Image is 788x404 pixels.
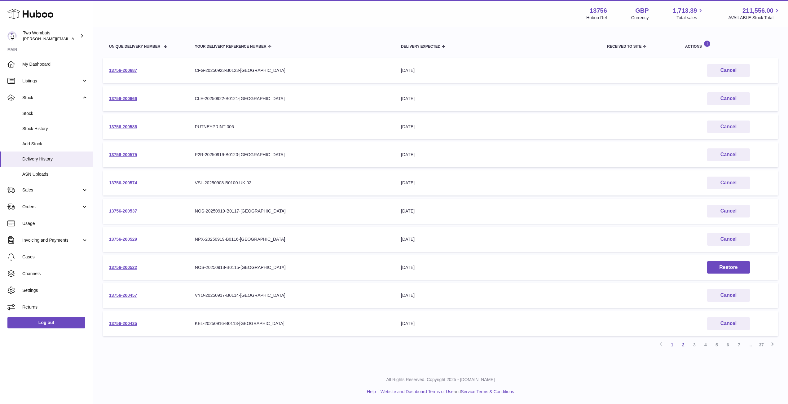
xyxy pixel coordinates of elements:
[401,236,595,242] div: [DATE]
[676,15,704,21] span: Total sales
[401,292,595,298] div: [DATE]
[401,208,595,214] div: [DATE]
[109,68,137,73] a: 13756-200687
[195,180,389,186] div: VSL-20250908-B0100-UK.02
[195,45,266,49] span: Your Delivery Reference Number
[195,68,389,73] div: CFG-20250923-B0123-[GEOGRAPHIC_DATA]
[109,45,160,49] span: Unique Delivery Number
[711,339,722,350] a: 5
[590,7,607,15] strong: 13756
[673,7,704,21] a: 1,713.39 Total sales
[756,339,767,350] a: 37
[378,389,514,395] li: and
[728,15,781,21] span: AVAILABLE Stock Total
[109,96,137,101] a: 13756-200666
[22,61,88,67] span: My Dashboard
[586,15,607,21] div: Huboo Ref
[707,205,750,217] button: Cancel
[707,177,750,189] button: Cancel
[401,45,440,49] span: Delivery Expected
[22,78,81,84] span: Listings
[109,265,137,270] a: 13756-200522
[401,321,595,327] div: [DATE]
[109,293,137,298] a: 13756-200457
[22,204,81,210] span: Orders
[109,152,137,157] a: 13756-200575
[745,339,756,350] span: ...
[607,45,641,49] span: Received to Site
[22,156,88,162] span: Delivery History
[733,339,745,350] a: 7
[673,7,697,15] span: 1,713.39
[707,92,750,105] button: Cancel
[707,148,750,161] button: Cancel
[631,15,649,21] div: Currency
[22,95,81,101] span: Stock
[98,377,783,383] p: All Rights Reserved. Copyright 2025 - [DOMAIN_NAME]
[707,121,750,133] button: Cancel
[22,111,88,116] span: Stock
[195,96,389,102] div: CLE-20250922-B0121-[GEOGRAPHIC_DATA]
[707,289,750,302] button: Cancel
[707,261,750,274] button: Restore
[195,152,389,158] div: P2R-20250919-B0120-[GEOGRAPHIC_DATA]
[22,126,88,132] span: Stock History
[195,124,389,130] div: PUTNEYPRINT-006
[22,254,88,260] span: Cases
[7,31,17,41] img: philip.carroll@twowombats.com
[367,389,376,394] a: Help
[401,180,595,186] div: [DATE]
[707,317,750,330] button: Cancel
[635,7,649,15] strong: GBP
[401,96,595,102] div: [DATE]
[707,64,750,77] button: Cancel
[401,68,595,73] div: [DATE]
[707,233,750,246] button: Cancel
[22,237,81,243] span: Invoicing and Payments
[109,209,137,213] a: 13756-200537
[109,124,137,129] a: 13756-200586
[722,339,733,350] a: 6
[22,221,88,226] span: Usage
[109,180,137,185] a: 13756-200574
[461,389,514,394] a: Service Terms & Conditions
[22,171,88,177] span: ASN Uploads
[689,339,700,350] a: 3
[22,187,81,193] span: Sales
[22,141,88,147] span: Add Stock
[109,237,137,242] a: 13756-200529
[22,304,88,310] span: Returns
[667,339,678,350] a: 1
[700,339,711,350] a: 4
[401,124,595,130] div: [DATE]
[742,7,773,15] span: 211,556.00
[22,271,88,277] span: Channels
[195,265,389,270] div: NOS-20250918-B0115-[GEOGRAPHIC_DATA]
[23,36,157,41] span: [PERSON_NAME][EMAIL_ADDRESS][PERSON_NAME][DOMAIN_NAME]
[195,208,389,214] div: NOS-20250919-B0117-[GEOGRAPHIC_DATA]
[381,389,454,394] a: Website and Dashboard Terms of Use
[401,152,595,158] div: [DATE]
[7,317,85,328] a: Log out
[23,30,79,42] div: Two Wombats
[22,288,88,293] span: Settings
[728,7,781,21] a: 211,556.00 AVAILABLE Stock Total
[109,321,137,326] a: 13756-200435
[195,321,389,327] div: KEL-20250916-B0113-[GEOGRAPHIC_DATA]
[195,292,389,298] div: VYO-20250917-B0114-[GEOGRAPHIC_DATA]
[678,339,689,350] a: 2
[195,236,389,242] div: NPX-20250919-B0116-[GEOGRAPHIC_DATA]
[685,40,772,49] div: Actions
[401,265,595,270] div: [DATE]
